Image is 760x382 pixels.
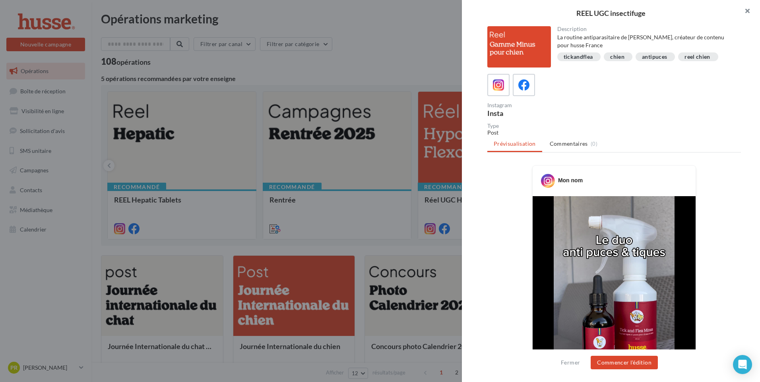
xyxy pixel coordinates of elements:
span: (0) [591,141,597,147]
div: Insta [487,110,611,117]
div: reel chien [684,54,710,60]
button: Commencer l'édition [591,356,658,369]
span: Commentaires [550,140,588,148]
div: antipuces [642,54,667,60]
div: Description [557,26,735,32]
div: Instagram [487,102,611,108]
div: Type [487,123,741,129]
div: REEL UGC insectifuge [475,10,747,17]
div: Open Intercom Messenger [733,355,752,374]
div: Post [487,129,741,137]
div: tickandflea [564,54,593,60]
div: chien [610,54,624,60]
div: Mon nom [558,176,583,184]
div: La routine antiparasitaire de [PERSON_NAME], créateur de contenu pour husse France [557,33,735,49]
button: Fermer [558,358,583,367]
